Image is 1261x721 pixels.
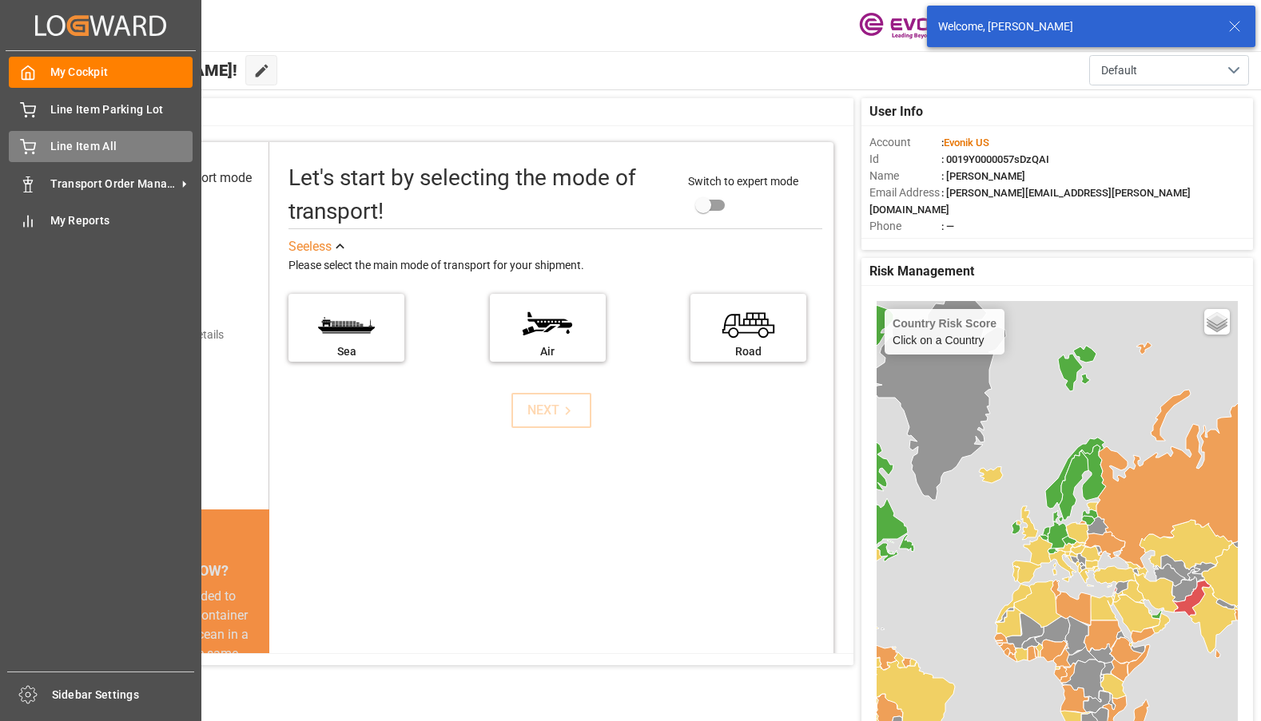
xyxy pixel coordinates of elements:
[869,187,1191,216] span: : [PERSON_NAME][EMAIL_ADDRESS][PERSON_NAME][DOMAIN_NAME]
[893,317,996,330] h4: Country Risk Score
[50,138,193,155] span: Line Item All
[9,93,193,125] a: Line Item Parking Lot
[859,12,963,40] img: Evonik-brand-mark-Deep-Purple-RGB.jpeg_1700498283.jpeg
[50,101,193,118] span: Line Item Parking Lot
[288,256,822,275] div: Please select the main mode of transport for your shipment.
[527,401,576,420] div: NEXT
[869,262,974,281] span: Risk Management
[698,343,798,360] div: Road
[941,137,989,149] span: :
[941,237,1028,249] span: : Freight Forwarder
[944,137,989,149] span: Evonik US
[941,220,954,232] span: : —
[52,687,195,703] span: Sidebar Settings
[869,134,941,151] span: Account
[511,393,591,428] button: NEXT
[9,57,193,88] a: My Cockpit
[869,151,941,168] span: Id
[50,64,193,81] span: My Cockpit
[9,131,193,162] a: Line Item All
[941,170,1025,182] span: : [PERSON_NAME]
[498,343,598,360] div: Air
[1089,55,1249,85] button: open menu
[296,343,396,360] div: Sea
[50,212,193,229] span: My Reports
[938,18,1213,35] div: Welcome, [PERSON_NAME]
[869,102,923,121] span: User Info
[50,176,177,192] span: Transport Order Management
[869,218,941,235] span: Phone
[941,153,1049,165] span: : 0019Y0000057sDzQAI
[869,168,941,184] span: Name
[869,235,941,252] span: Account Type
[9,205,193,236] a: My Reports
[1101,62,1137,79] span: Default
[869,184,941,201] span: Email Address
[893,317,996,347] div: Click on a Country
[688,175,798,188] span: Switch to expert mode
[1204,309,1230,335] a: Layers
[288,161,672,228] div: Let's start by selecting the mode of transport!
[288,237,332,256] div: See less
